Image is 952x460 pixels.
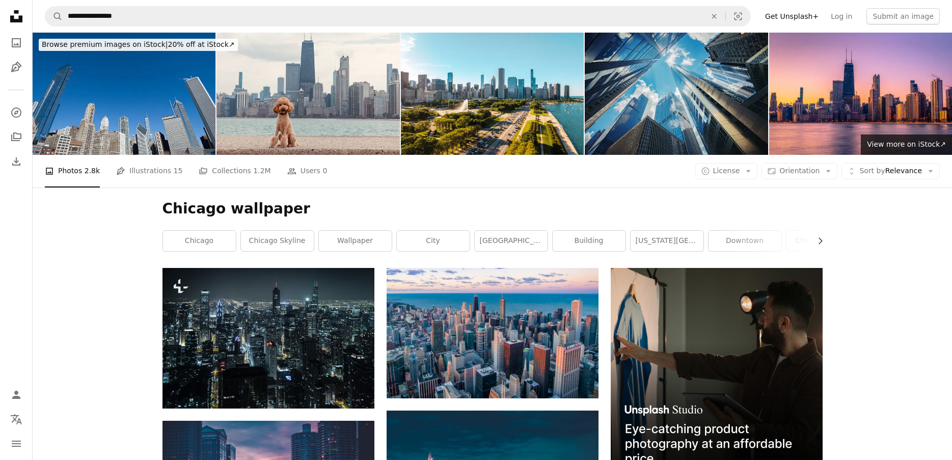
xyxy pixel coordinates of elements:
[761,163,837,179] button: Orientation
[841,163,940,179] button: Sort byRelevance
[769,33,952,155] img: Chicago skyline at dawn.
[162,200,823,218] h1: Chicago wallpaper
[553,231,625,251] a: building
[726,7,750,26] button: Visual search
[703,7,725,26] button: Clear
[387,328,599,337] a: white and brown city buildings during daytime
[867,140,946,148] span: View more on iStock ↗
[861,134,952,155] a: View more on iStock↗
[33,33,215,155] img: Chicago
[42,40,168,48] span: Browse premium images on iStock |
[162,268,374,409] img: a city at night
[709,231,781,251] a: downtown
[39,39,238,51] div: 20% off at iStock ↗
[475,231,548,251] a: [GEOGRAPHIC_DATA] night skyline
[45,6,751,26] form: Find visuals sitewide
[6,434,26,454] button: Menu
[859,167,885,175] span: Sort by
[401,33,584,155] img: Clarence F. Buckingham Memorial Fountain and Cars at Grant Park in Chicago, IL
[116,155,182,187] a: Illustrations 15
[6,33,26,53] a: Photos
[199,155,270,187] a: Collections 1.2M
[216,33,399,155] img: Fluffy Dog Sitting by Waterfront with Iconic City Skyline in Background
[397,231,470,251] a: city
[287,155,328,187] a: Users 0
[45,7,63,26] button: Search Unsplash
[6,409,26,429] button: Language
[786,231,859,251] a: chicago winter
[6,57,26,77] a: Illustrations
[631,231,703,251] a: [US_STATE][GEOGRAPHIC_DATA] wallpaper
[6,127,26,147] a: Collections
[319,231,392,251] a: wallpaper
[162,333,374,342] a: a city at night
[859,166,922,176] span: Relevance
[6,385,26,405] a: Log in / Sign up
[779,167,820,175] span: Orientation
[825,8,858,24] a: Log in
[174,165,183,176] span: 15
[387,268,599,398] img: white and brown city buildings during daytime
[811,231,823,251] button: scroll list to the right
[585,33,768,155] img: Chicago Urban Skyscrapers USA
[163,231,236,251] a: chicago
[6,102,26,123] a: Explore
[713,167,740,175] span: License
[866,8,940,24] button: Submit an image
[241,231,314,251] a: chicago skyline
[33,33,244,57] a: Browse premium images on iStock|20% off at iStock↗
[6,151,26,172] a: Download History
[322,165,327,176] span: 0
[695,163,758,179] button: License
[759,8,825,24] a: Get Unsplash+
[253,165,270,176] span: 1.2M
